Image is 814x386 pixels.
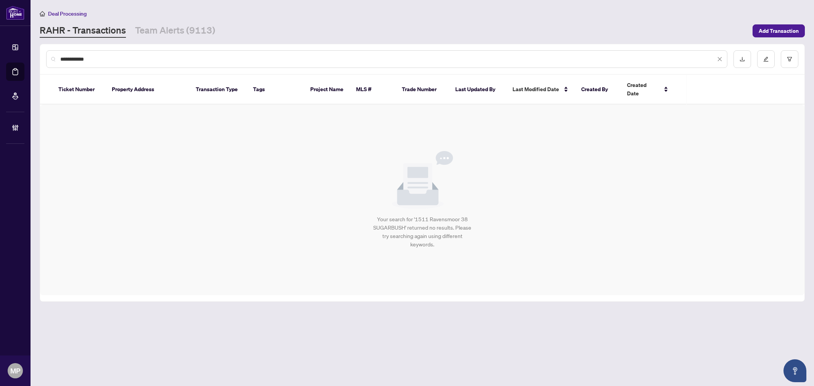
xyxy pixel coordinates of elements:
span: close [717,56,722,62]
img: Null State Icon [392,151,453,209]
span: Last Modified Date [513,85,559,93]
span: filter [787,56,792,62]
th: Property Address [106,75,190,105]
button: filter [781,50,798,68]
span: Add Transaction [759,25,799,37]
span: download [740,56,745,62]
button: Add Transaction [753,24,805,37]
button: download [733,50,751,68]
th: Last Modified Date [506,75,575,105]
th: MLS # [350,75,396,105]
img: logo [6,6,24,20]
button: Open asap [783,359,806,382]
a: Team Alerts (9113) [135,24,215,38]
th: Transaction Type [190,75,247,105]
span: Created Date [627,81,659,98]
th: Last Updated By [449,75,506,105]
button: edit [757,50,775,68]
span: Deal Processing [48,10,87,17]
span: home [40,11,45,16]
span: MP [10,365,20,376]
th: Trade Number [396,75,449,105]
th: Tags [247,75,304,105]
th: Ticket Number [52,75,106,105]
a: RAHR - Transactions [40,24,126,38]
div: Your search for '1511 Ravensmoor 38 SUGARBUSH' returned no results. Please try searching again us... [371,215,474,249]
th: Created By [575,75,621,105]
span: edit [763,56,769,62]
th: Created Date [621,75,674,105]
th: Project Name [304,75,350,105]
